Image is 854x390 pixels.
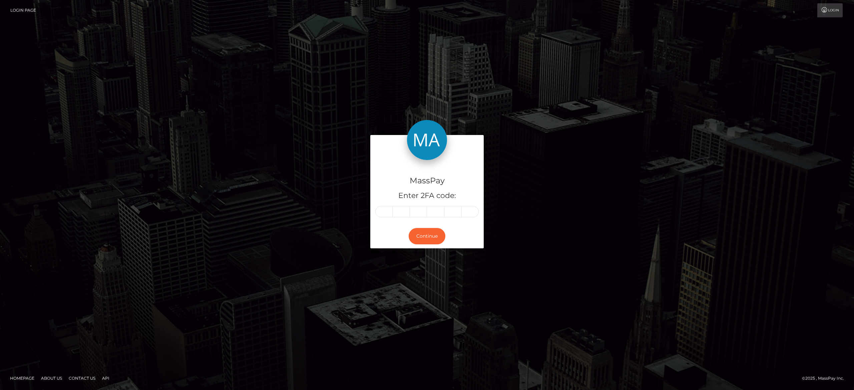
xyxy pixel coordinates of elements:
h4: MassPay [375,175,479,187]
h5: Enter 2FA code: [375,191,479,201]
button: Continue [409,228,445,244]
a: Login [817,3,843,17]
a: Homepage [7,373,37,383]
a: Login Page [10,3,36,17]
a: API [99,373,112,383]
a: About Us [38,373,65,383]
a: Contact Us [66,373,98,383]
img: MassPay [407,120,447,160]
div: © 2025 , MassPay Inc. [802,375,849,382]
